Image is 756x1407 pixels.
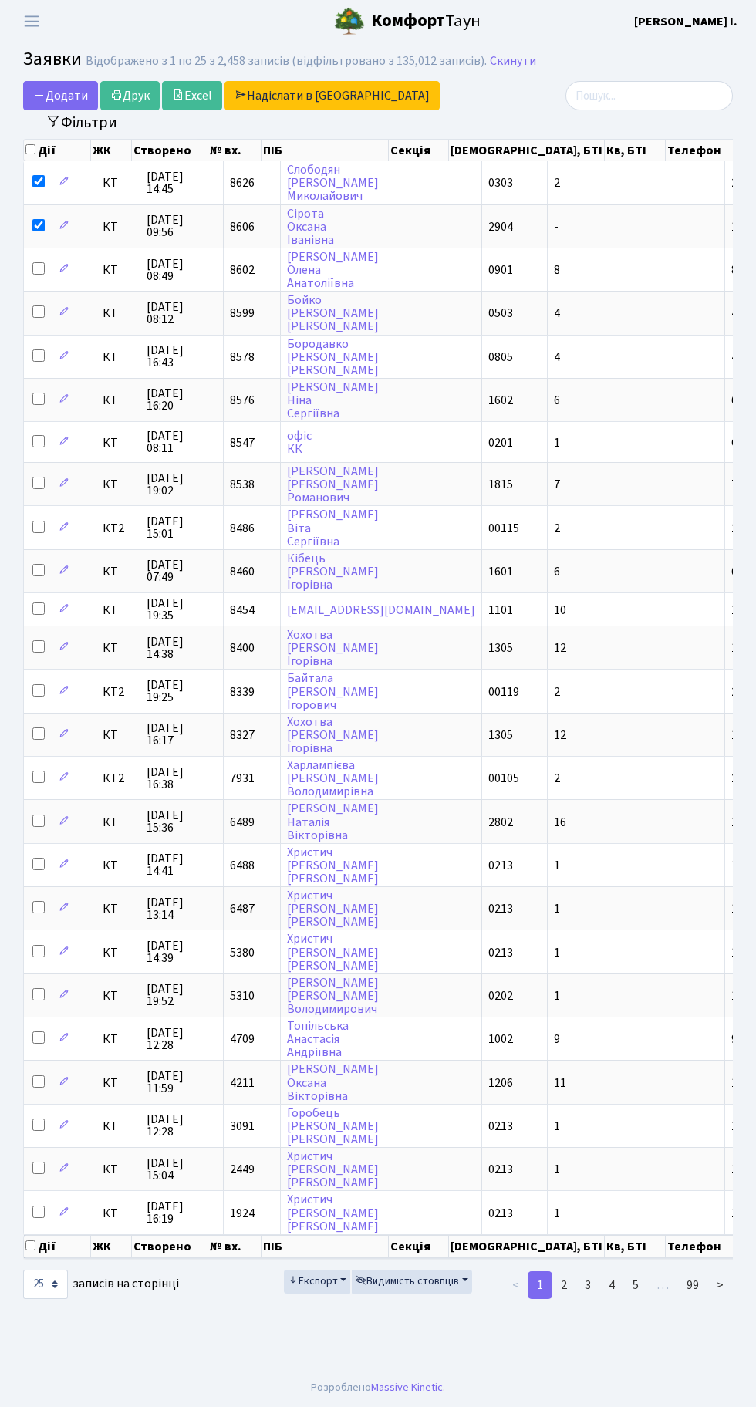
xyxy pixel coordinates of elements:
span: Таун [371,8,481,35]
button: Видимість стовпців [352,1270,472,1294]
th: Кв, БТІ [605,1235,666,1258]
span: Видимість стовпців [356,1274,459,1289]
span: 8486 [230,520,255,537]
a: [EMAIL_ADDRESS][DOMAIN_NAME] [287,602,475,619]
span: КТ [103,221,133,233]
span: 12 [554,727,566,744]
span: [DATE] 14:39 [147,940,217,964]
span: 8460 [230,563,255,580]
span: [DATE] 14:45 [147,170,217,195]
span: 7931 [230,770,255,787]
th: ПІБ [262,140,388,161]
a: Христич[PERSON_NAME][PERSON_NAME] [287,931,379,974]
span: 8599 [230,305,255,322]
input: Пошук... [565,81,733,110]
span: 1 [554,987,560,1004]
th: Дії [24,1235,91,1258]
a: Горобець[PERSON_NAME][PERSON_NAME] [287,1105,379,1148]
a: Слободян[PERSON_NAME]Миколайович [287,161,379,204]
span: 8327 [230,727,255,744]
span: 8454 [230,602,255,619]
span: 0213 [488,900,513,917]
span: 9-52 [731,1031,754,1048]
span: 1 [554,1118,560,1135]
span: 8 [554,261,560,278]
a: Христич[PERSON_NAME][PERSON_NAME] [287,1148,379,1191]
span: 00105 [488,770,519,787]
th: ЖК [91,140,132,161]
span: 8578 [230,349,255,366]
b: Комфорт [371,8,445,33]
img: logo.png [334,6,365,37]
span: 3091 [230,1118,255,1135]
span: 6489 [230,814,255,831]
a: Хохотва[PERSON_NAME]Ігорівна [287,714,379,757]
th: Телефон [666,1235,754,1258]
th: ЖК [91,1235,132,1258]
a: 2 [552,1271,576,1299]
span: 1 [554,1161,560,1178]
span: 8339 [230,683,255,700]
span: КТ [103,264,133,276]
div: Відображено з 1 по 25 з 2,458 записів (відфільтровано з 135,012 записів). [86,54,487,69]
span: 1305 [488,727,513,744]
a: Харлампієва[PERSON_NAME]Володимирівна [287,757,379,800]
a: Кібець[PERSON_NAME]Ігорівна [287,550,379,593]
span: 1 [554,900,560,917]
span: 4211 [230,1075,255,1092]
span: 4 [554,305,560,322]
span: КТ [103,729,133,741]
span: [DATE] 07:49 [147,558,217,583]
span: [DATE] 19:02 [147,472,217,497]
span: [DATE] 08:49 [147,258,217,282]
span: 1206 [488,1075,513,1092]
a: [PERSON_NAME][PERSON_NAME]Володимирович [287,974,379,1017]
span: Заявки [23,46,82,73]
span: КТ [103,642,133,654]
a: Скинути [490,54,536,69]
a: [PERSON_NAME]НінаСергіївна [287,379,379,422]
span: 1 [554,857,560,874]
span: КТ [103,990,133,1002]
span: 1601 [488,563,513,580]
span: КТ [103,177,133,189]
th: Створено [132,1235,208,1258]
span: 7 [554,476,560,493]
span: 1 [554,1205,560,1222]
a: Бойко[PERSON_NAME][PERSON_NAME] [287,292,379,335]
span: [DATE] 16:17 [147,722,217,747]
span: 6488 [230,857,255,874]
span: 1815 [488,476,513,493]
span: 8547 [230,434,255,451]
span: 0213 [488,1205,513,1222]
span: [DATE] 08:11 [147,430,217,454]
span: КТ [103,946,133,959]
span: КТ2 [103,772,133,784]
a: [PERSON_NAME] І. [634,12,737,31]
span: 10 [554,602,566,619]
span: [DATE] 16:43 [147,344,217,369]
span: 2802 [488,814,513,831]
span: КТ [103,478,133,491]
span: 8626 [230,174,255,191]
a: 5 [623,1271,648,1299]
span: КТ2 [103,522,133,535]
span: 5380 [230,944,255,961]
span: [DATE] 19:52 [147,983,217,1007]
span: [DATE] 15:04 [147,1157,217,1182]
th: ПІБ [262,1235,388,1258]
span: 00119 [488,683,519,700]
span: 1 [554,944,560,961]
span: [DATE] 14:38 [147,636,217,660]
span: 5310 [230,987,255,1004]
th: Секція [389,140,450,161]
a: Байтала[PERSON_NAME]Ігорович [287,670,379,714]
button: Експорт [284,1270,351,1294]
th: № вх. [208,140,262,161]
a: офісКК [287,427,312,457]
span: Експорт [288,1274,338,1289]
span: 2449 [230,1161,255,1178]
span: 8602 [230,261,255,278]
span: 1002 [488,1031,513,1048]
span: 0213 [488,1161,513,1178]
